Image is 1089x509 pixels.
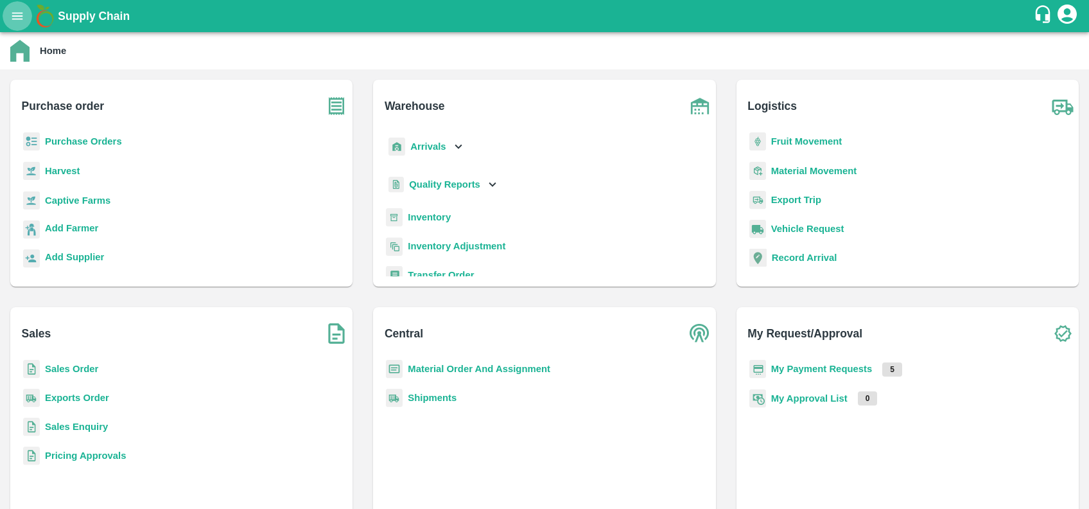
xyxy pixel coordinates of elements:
[386,389,403,407] img: shipments
[386,266,403,285] img: whTransfer
[58,7,1033,25] a: Supply Chain
[749,389,766,408] img: approval
[388,138,405,156] img: whArrival
[23,418,40,436] img: sales
[749,249,767,267] img: recordArrival
[771,224,844,234] a: Vehicle Request
[410,141,446,152] b: Arrivals
[45,250,104,267] a: Add Supplier
[749,161,766,181] img: material
[45,252,104,262] b: Add Supplier
[408,212,451,222] a: Inventory
[10,40,30,62] img: home
[1056,3,1079,30] div: account of current user
[45,136,122,147] a: Purchase Orders
[385,97,445,115] b: Warehouse
[23,191,40,210] img: harvest
[23,161,40,181] img: harvest
[45,422,108,432] a: Sales Enquiry
[23,249,40,268] img: supplier
[684,317,716,350] img: central
[386,237,403,256] img: inventory
[409,179,480,190] b: Quality Reports
[684,90,716,122] img: warehouse
[388,177,404,193] img: qualityReport
[3,1,32,31] button: open drawer
[771,136,842,147] a: Fruit Movement
[772,253,837,263] a: Record Arrival
[386,360,403,379] img: centralMaterial
[320,90,353,122] img: purchase
[408,241,505,251] a: Inventory Adjustment
[882,362,902,377] p: 5
[23,220,40,239] img: farmer
[22,97,104,115] b: Purchase order
[40,46,66,56] b: Home
[408,270,474,280] a: Transfer Order
[408,364,550,374] a: Material Order And Assignment
[45,166,80,176] a: Harvest
[749,132,766,151] img: fruit
[1047,90,1079,122] img: truck
[45,221,98,238] a: Add Farmer
[747,325,862,343] b: My Request/Approval
[771,364,873,374] a: My Payment Requests
[749,360,766,379] img: payment
[858,391,878,406] p: 0
[771,195,821,205] a: Export Trip
[1047,317,1079,350] img: check
[749,220,766,238] img: vehicle
[1033,4,1056,28] div: customer-support
[320,317,353,350] img: soSales
[771,166,857,176] a: Material Movement
[45,451,126,461] a: Pricing Approvals
[58,10,130,22] b: Supply Chain
[749,191,766,210] img: delivery
[408,393,457,403] a: Shipments
[45,223,98,233] b: Add Farmer
[23,447,40,465] img: sales
[747,97,797,115] b: Logistics
[22,325,51,343] b: Sales
[32,3,58,29] img: logo
[385,325,423,343] b: Central
[45,393,109,403] a: Exports Order
[23,132,40,151] img: reciept
[45,195,110,206] a: Captive Farms
[45,364,98,374] a: Sales Order
[23,360,40,379] img: sales
[386,172,500,198] div: Quality Reports
[386,132,466,161] div: Arrivals
[23,389,40,407] img: shipments
[386,208,403,227] img: whInventory
[771,393,848,404] a: My Approval List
